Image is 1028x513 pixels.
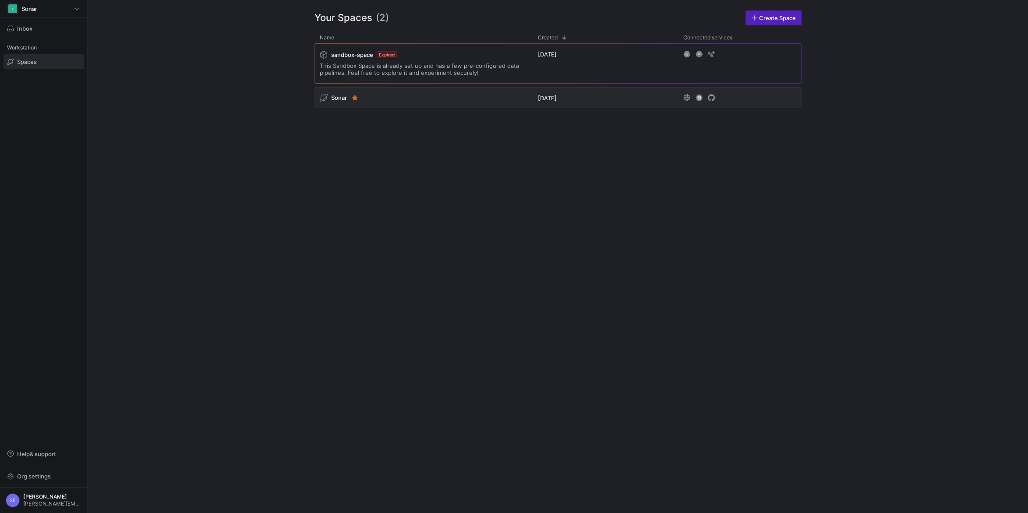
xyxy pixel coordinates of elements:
span: This Sandbox Space is already set up and has a few pre-configured data pipelines. Feel free to ex... [320,62,527,76]
span: Expired [377,51,397,58]
span: Inbox [17,25,32,32]
span: Sonar [331,94,347,101]
span: Created [538,35,558,41]
button: Help& support [4,446,84,461]
button: Org settings [4,469,84,484]
div: SB [6,493,20,507]
span: [PERSON_NAME][EMAIL_ADDRESS][DOMAIN_NAME] [23,501,81,507]
div: Press SPACE to select this row. [314,43,802,87]
span: Your Spaces [314,11,372,25]
span: Spaces [17,58,37,65]
span: sandbox-space [331,51,373,58]
span: Help & support [17,450,56,457]
a: Create Space [745,11,802,25]
a: Org settings [4,474,84,481]
span: Org settings [17,473,51,480]
button: Inbox [4,21,84,36]
div: Press SPACE to select this row. [314,87,802,112]
button: SB[PERSON_NAME][PERSON_NAME][EMAIL_ADDRESS][DOMAIN_NAME] [4,491,84,509]
div: S [8,4,17,13]
div: Workstation [4,41,84,54]
a: Spaces [4,54,84,69]
span: Name [320,35,334,41]
span: Connected services [683,35,732,41]
span: [DATE] [538,51,557,58]
span: (2) [376,11,389,25]
span: [DATE] [538,95,557,102]
span: Create Space [759,14,796,21]
span: [PERSON_NAME] [23,494,81,500]
span: Sonar [21,5,37,12]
